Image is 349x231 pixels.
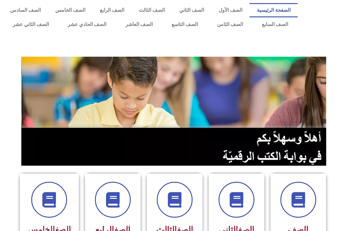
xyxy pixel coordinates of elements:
[3,3,48,17] a: الصف السادس
[116,17,162,32] a: الصف العاشر
[93,3,132,17] a: الصف الرابع
[207,17,253,32] a: الصف الثامن
[132,3,172,17] a: الصف الثالث
[58,17,116,32] a: الصف الحادي عشر
[253,17,298,32] a: الصف السابع
[162,17,208,32] a: الصف التاسع
[249,3,298,17] a: الصفحة الرئيسية
[48,3,93,17] a: الصف الخامس
[211,3,249,17] a: الصف الأول
[172,3,211,17] a: الصف الثاني
[3,17,58,32] a: الصف الثاني عشر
